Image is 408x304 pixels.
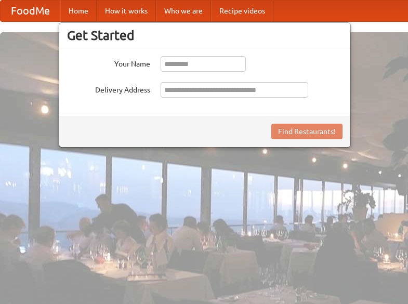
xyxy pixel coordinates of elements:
[67,28,343,43] h3: Get Started
[67,56,150,69] label: Your Name
[156,1,211,21] a: Who we are
[97,1,156,21] a: How it works
[211,1,273,21] a: Recipe videos
[271,124,343,139] button: Find Restaurants!
[67,82,150,95] label: Delivery Address
[60,1,97,21] a: Home
[1,1,60,21] a: FoodMe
